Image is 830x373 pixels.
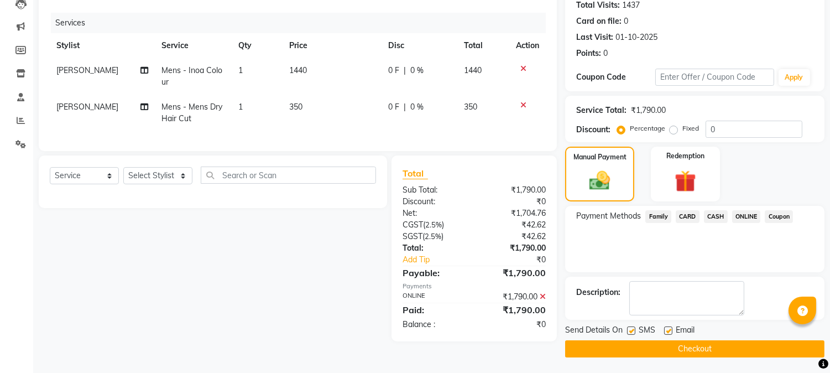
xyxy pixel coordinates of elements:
div: ₹0 [488,254,555,266]
div: ₹1,790.00 [474,266,555,279]
span: 0 F [388,101,399,113]
span: | [404,101,406,113]
div: Card on file: [576,15,622,27]
div: Balance : [394,319,474,330]
span: 0 F [388,65,399,76]
div: 0 [603,48,608,59]
span: CASH [704,210,728,223]
span: Email [676,324,695,338]
div: ₹1,790.00 [474,184,555,196]
div: ₹0 [474,319,555,330]
th: Stylist [50,33,155,58]
input: Search or Scan [201,167,376,184]
div: Payable: [394,266,474,279]
input: Enter Offer / Coupon Code [655,69,774,86]
div: ₹1,790.00 [474,303,555,317]
span: Family [645,210,671,223]
div: Discount: [576,124,610,136]
span: 1 [238,65,243,75]
span: SMS [639,324,655,338]
span: Total [403,168,428,179]
span: ONLINE [732,210,761,223]
div: ( ) [394,231,474,242]
a: Add Tip [394,254,488,266]
div: ONLINE [394,291,474,303]
label: Manual Payment [573,152,627,162]
div: Discount: [394,196,474,208]
span: 1440 [464,65,482,75]
th: Disc [382,33,457,58]
span: 350 [464,102,478,112]
img: _cash.svg [583,169,616,193]
div: Coupon Code [576,71,655,83]
img: _gift.svg [668,168,703,195]
label: Redemption [666,151,704,161]
th: Action [509,33,546,58]
div: ₹42.62 [474,219,555,231]
div: ₹1,790.00 [474,242,555,254]
span: Mens - Inoa Colour [162,65,223,87]
div: ₹42.62 [474,231,555,242]
div: Net: [394,208,474,219]
div: Total: [394,242,474,254]
span: Payment Methods [576,210,641,222]
span: 1 [238,102,243,112]
span: [PERSON_NAME] [56,102,118,112]
span: 350 [289,102,302,112]
span: Coupon [765,210,793,223]
div: ₹0 [474,196,555,208]
div: ₹1,790.00 [631,105,666,116]
span: Mens - Mens Dry Hair Cut [162,102,223,123]
div: ₹1,704.76 [474,208,555,219]
div: Service Total: [576,105,627,116]
th: Service [155,33,232,58]
div: Paid: [394,303,474,317]
th: Qty [232,33,283,58]
button: Apply [779,69,810,86]
th: Total [458,33,510,58]
span: SGST [403,231,422,241]
th: Price [283,33,382,58]
span: 1440 [289,65,307,75]
span: [PERSON_NAME] [56,65,118,75]
span: CGST [403,220,423,230]
div: ₹1,790.00 [474,291,555,303]
div: Sub Total: [394,184,474,196]
div: Services [51,13,554,33]
div: Points: [576,48,601,59]
span: 0 % [410,65,424,76]
span: 2.5% [425,232,441,241]
label: Fixed [682,123,699,133]
button: Checkout [565,340,824,358]
div: Last Visit: [576,32,613,43]
span: Send Details On [565,324,623,338]
div: 01-10-2025 [615,32,657,43]
div: Payments [403,282,546,291]
span: 0 % [410,101,424,113]
span: 2.5% [425,220,442,229]
span: CARD [676,210,700,223]
label: Percentage [630,123,665,133]
div: 0 [624,15,628,27]
span: | [404,65,406,76]
div: Description: [576,287,620,298]
div: ( ) [394,219,474,231]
